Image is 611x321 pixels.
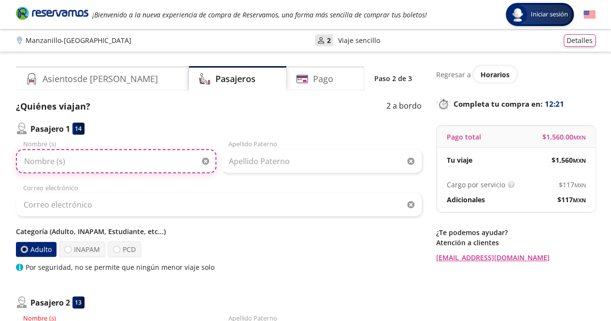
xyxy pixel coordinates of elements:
[436,70,471,80] p: Regresar a
[338,35,380,45] p: Viaje sencillo
[374,73,412,84] p: Paso 2 de 3
[555,265,601,311] iframe: Messagebird Livechat Widget
[108,241,141,257] label: PCD
[92,10,427,19] em: ¡Bienvenido a la nueva experiencia de compra de Reservamos, una forma más sencilla de comprar tus...
[58,241,105,257] label: INAPAM
[573,196,586,204] small: MXN
[559,180,586,190] span: $ 117
[481,70,510,79] span: Horarios
[215,72,256,85] h4: Pasajeros
[436,66,596,83] div: Regresar a ver horarios
[574,181,586,189] small: MXN
[30,297,70,308] p: Pasajero 2
[16,193,422,217] input: Correo electrónico
[26,35,131,45] p: Manzanillo - [GEOGRAPHIC_DATA]
[30,123,70,135] p: Pasajero 1
[16,226,422,237] p: Categoría (Adulto, INAPAM, Estudiante, etc...)
[436,97,596,111] p: Completa tu compra en :
[573,134,586,141] small: MXN
[221,149,422,173] input: Apellido Paterno
[43,72,158,85] h4: Asientos de [PERSON_NAME]
[16,149,216,173] input: Nombre (s)
[313,72,333,85] h4: Pago
[16,6,88,23] a: Brand Logo
[583,9,596,21] button: English
[72,123,85,135] div: 14
[527,10,572,19] span: Iniciar sesión
[436,252,596,263] a: [EMAIL_ADDRESS][DOMAIN_NAME]
[447,180,505,190] p: Cargo por servicio
[542,132,586,142] span: $ 1,560.00
[573,157,586,164] small: MXN
[327,35,331,45] p: 2
[557,195,586,205] span: $ 117
[15,242,56,257] label: Adulto
[447,155,472,165] p: Tu viaje
[436,237,596,248] p: Atención a clientes
[545,98,564,110] span: 12:21
[26,262,214,272] p: Por seguridad, no se permite que ningún menor viaje solo
[16,6,88,20] i: Brand Logo
[436,227,596,237] p: ¿Te podemos ayudar?
[564,34,596,47] button: Detalles
[552,155,586,165] span: $ 1,560
[447,132,481,142] p: Pago total
[16,100,90,113] p: ¿Quiénes viajan?
[386,100,422,113] p: 2 a bordo
[447,195,485,205] p: Adicionales
[72,296,85,308] div: 13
